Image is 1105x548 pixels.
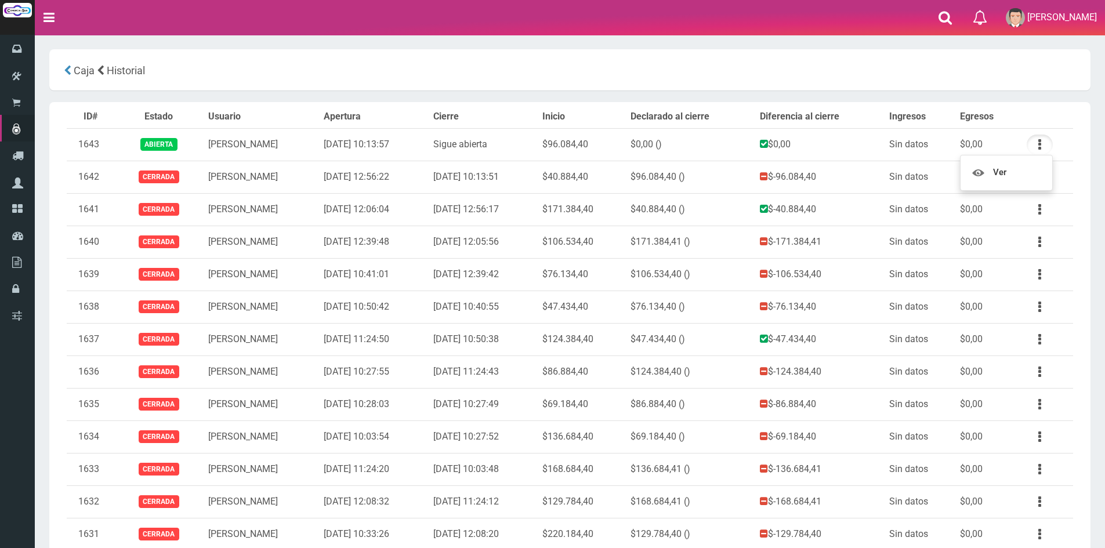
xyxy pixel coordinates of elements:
td: $69.184,40 () [626,420,755,453]
span: Cerrada [139,495,179,507]
td: $-168.684,41 [755,485,885,518]
td: $76.134,40 [538,258,626,291]
td: [DATE] 10:27:49 [429,388,538,420]
td: 1639 [67,258,114,291]
td: $-96.084,40 [755,161,885,193]
td: [PERSON_NAME] [204,161,319,193]
td: [DATE] 12:56:22 [319,161,429,193]
th: Apertura [319,106,429,128]
td: $136.684,41 () [626,453,755,485]
td: Sin datos [885,258,955,291]
td: $124.384,40 [538,323,626,355]
td: $106.534,40 [538,226,626,258]
td: $47.434,40 [538,291,626,323]
td: $0,00 [955,355,1018,388]
span: Historial [107,64,145,77]
th: Egresos [955,106,1018,128]
td: 1641 [67,193,114,226]
td: [PERSON_NAME] [204,355,319,388]
td: [DATE] 12:39:42 [429,258,538,291]
td: $86.884,40 () [626,388,755,420]
td: $-171.384,41 [755,226,885,258]
span: Cerrada [139,430,179,442]
td: $86.884,40 [538,355,626,388]
td: [DATE] 11:24:20 [319,453,429,485]
td: $76.134,40 () [626,291,755,323]
td: [DATE] 11:24:50 [319,323,429,355]
td: [DATE] 11:24:43 [429,355,538,388]
td: $-106.534,40 [755,258,885,291]
td: $0,00 [955,485,1018,518]
td: Sin datos [885,453,955,485]
td: 1637 [67,323,114,355]
th: Usuario [204,106,319,128]
td: Sin datos [885,193,955,226]
td: 1640 [67,226,114,258]
th: Estado [114,106,204,128]
td: $106.534,40 () [626,258,755,291]
td: [DATE] 12:06:04 [319,193,429,226]
td: Sin datos [885,420,955,453]
td: $168.684,40 [538,453,626,485]
td: [DATE] 10:41:01 [319,258,429,291]
span: Caja [74,64,95,77]
td: [PERSON_NAME] [204,323,319,355]
td: [PERSON_NAME] [204,258,319,291]
span: Cerrada [139,333,179,345]
td: $0,00 [755,128,885,161]
td: [DATE] 12:08:32 [319,485,429,518]
td: [PERSON_NAME] [204,291,319,323]
td: $96.084,40 [538,128,626,161]
td: Sin datos [885,226,955,258]
td: [DATE] 10:13:51 [429,161,538,193]
td: $-124.384,40 [755,355,885,388]
span: Cerrada [139,268,179,280]
td: 1636 [67,355,114,388]
td: [DATE] 10:50:42 [319,291,429,323]
td: $124.384,40 () [626,355,755,388]
td: $0,00 [955,258,1018,291]
td: $69.184,40 [538,388,626,420]
td: 1633 [67,453,114,485]
td: [DATE] 10:28:03 [319,388,429,420]
td: [DATE] 10:03:48 [429,453,538,485]
td: Sin datos [885,291,955,323]
td: $-76.134,40 [755,291,885,323]
td: [PERSON_NAME] [204,420,319,453]
td: $0,00 [955,291,1018,323]
td: [PERSON_NAME] [204,485,319,518]
td: $40.884,40 () [626,193,755,226]
td: $0,00 [955,420,1018,453]
td: Sin datos [885,388,955,420]
th: Declarado al cierre [626,106,755,128]
span: Cerrada [139,300,179,313]
td: 1635 [67,388,114,420]
span: Cerrada [139,170,179,183]
td: [DATE] 12:39:48 [319,226,429,258]
td: [DATE] 10:03:54 [319,420,429,453]
span: Cerrada [139,365,179,378]
td: Sigue abierta [429,128,538,161]
img: User Image [1006,8,1025,27]
td: $0,00 [955,388,1018,420]
td: $0,00 [955,453,1018,485]
td: $0,00 [955,128,1018,161]
span: Cerrada [139,528,179,540]
td: $-69.184,40 [755,420,885,453]
td: 1632 [67,485,114,518]
td: [DATE] 10:50:38 [429,323,538,355]
td: 1642 [67,161,114,193]
th: Diferencia al cierre [755,106,885,128]
span: Cerrada [139,203,179,215]
td: $171.384,40 [538,193,626,226]
td: [PERSON_NAME] [204,388,319,420]
img: Logo grande [3,3,32,17]
span: Cerrada [139,398,179,410]
td: [PERSON_NAME] [204,193,319,226]
td: $-86.884,40 [755,388,885,420]
td: [DATE] 10:27:55 [319,355,429,388]
td: [DATE] 11:24:12 [429,485,538,518]
td: 1638 [67,291,114,323]
td: Sin datos [885,485,955,518]
td: Sin datos [885,161,955,193]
